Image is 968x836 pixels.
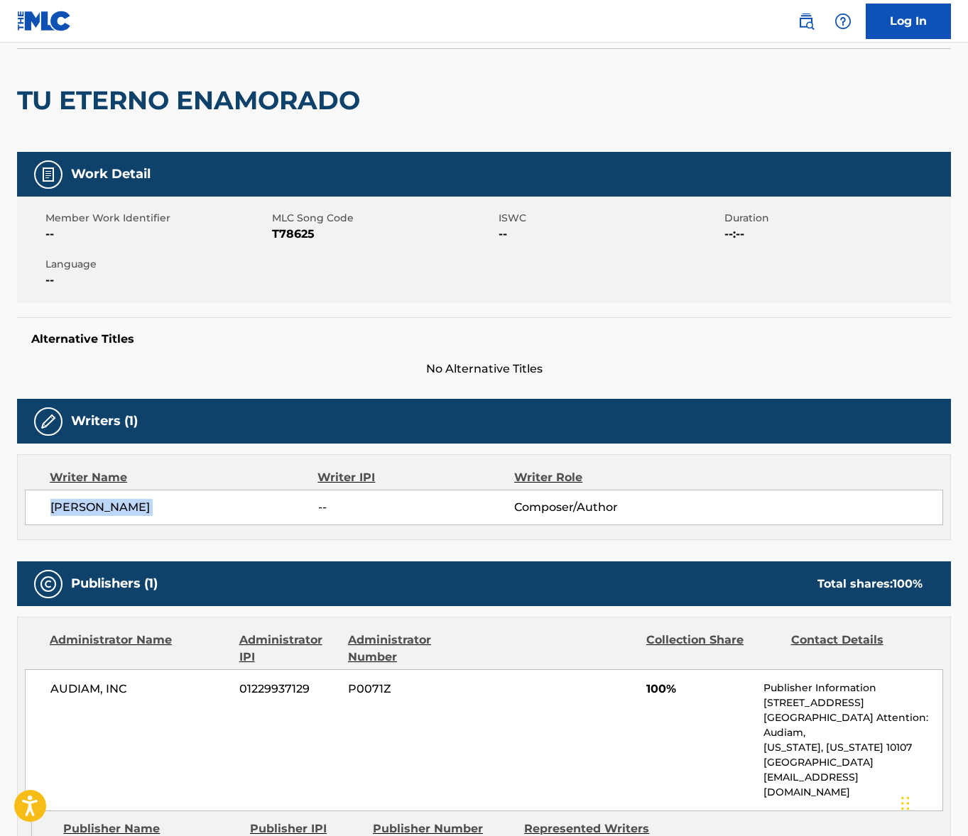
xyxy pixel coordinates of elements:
img: help [834,13,852,30]
div: Help [829,7,857,35]
img: Work Detail [40,166,57,183]
span: P0071Z [348,681,482,698]
span: --:-- [724,226,947,243]
p: [US_STATE], [US_STATE] 10107 [763,740,942,755]
span: Member Work Identifier [45,211,268,226]
div: Administrator Number [348,632,482,666]
span: 100 % [893,577,923,590]
h5: Work Detail [71,166,151,182]
h2: TU ETERNO ENAMORADO [17,84,367,116]
div: Administrator IPI [239,632,337,666]
span: MLC Song Code [272,211,495,226]
p: Publisher Information [763,681,942,695]
iframe: Chat Widget [897,768,968,836]
img: MLC Logo [17,11,72,31]
div: Total shares: [817,576,923,593]
a: Public Search [792,7,820,35]
span: ISWC [499,211,722,226]
span: No Alternative Titles [17,361,951,378]
p: [GEOGRAPHIC_DATA] [763,755,942,770]
span: Language [45,257,268,272]
span: -- [45,226,268,243]
h5: Writers (1) [71,413,138,429]
p: [EMAIL_ADDRESS][DOMAIN_NAME] [763,770,942,800]
h5: Alternative Titles [31,332,937,346]
span: -- [45,272,268,289]
img: Publishers [40,576,57,593]
img: Writers [40,413,57,430]
img: search [798,13,815,30]
span: -- [499,226,722,243]
span: 100% [646,681,754,698]
div: Drag [901,782,910,825]
span: [PERSON_NAME] [50,499,318,516]
span: Duration [724,211,947,226]
div: Administrator Name [50,632,229,666]
div: Collection Share [646,632,781,666]
a: Log In [866,4,951,39]
div: Writer IPI [317,469,514,486]
div: Writer Name [50,469,317,486]
span: -- [318,499,514,516]
span: Composer/Author [514,499,692,516]
div: Contact Details [791,632,925,666]
h5: Publishers (1) [71,576,158,592]
span: AUDIAM, INC [50,681,229,698]
span: 01229937129 [239,681,337,698]
span: T78625 [272,226,495,243]
p: [STREET_ADDRESS][GEOGRAPHIC_DATA] Attention: Audiam, [763,695,942,740]
div: Writer Role [514,469,693,486]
